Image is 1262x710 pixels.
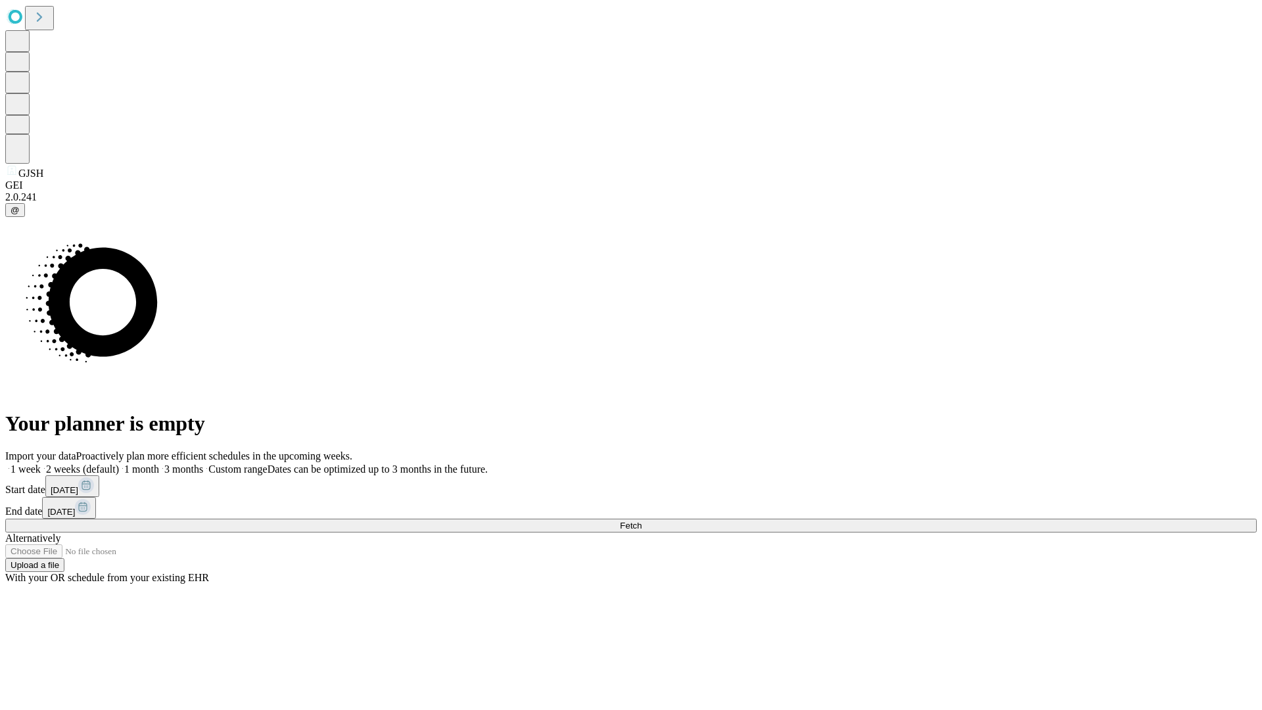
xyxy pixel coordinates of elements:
span: Custom range [208,463,267,475]
span: Fetch [620,521,642,531]
span: @ [11,205,20,215]
span: Alternatively [5,532,60,544]
span: 3 months [164,463,203,475]
span: [DATE] [51,485,78,495]
button: Fetch [5,519,1257,532]
button: Upload a file [5,558,64,572]
button: [DATE] [42,497,96,519]
span: [DATE] [47,507,75,517]
span: 1 month [124,463,159,475]
div: Start date [5,475,1257,497]
div: End date [5,497,1257,519]
span: Import your data [5,450,76,461]
h1: Your planner is empty [5,412,1257,436]
button: @ [5,203,25,217]
div: GEI [5,179,1257,191]
div: 2.0.241 [5,191,1257,203]
button: [DATE] [45,475,99,497]
span: 1 week [11,463,41,475]
span: Proactively plan more efficient schedules in the upcoming weeks. [76,450,352,461]
span: GJSH [18,168,43,179]
span: With your OR schedule from your existing EHR [5,572,209,583]
span: 2 weeks (default) [46,463,119,475]
span: Dates can be optimized up to 3 months in the future. [268,463,488,475]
